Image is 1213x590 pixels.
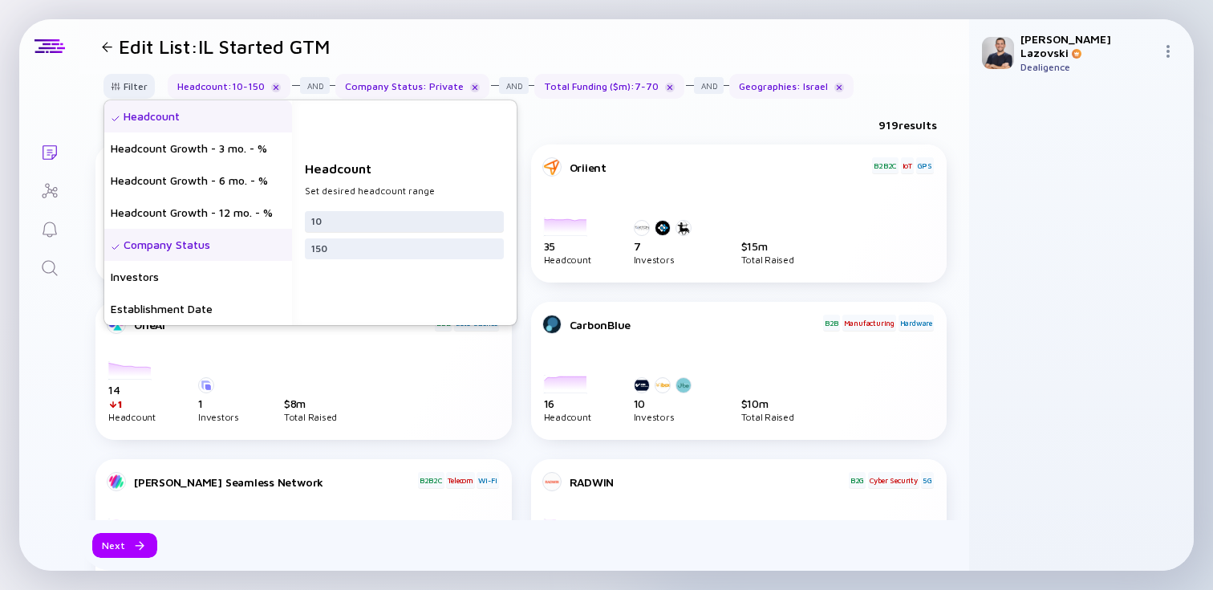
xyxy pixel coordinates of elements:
div: $ 10m [741,397,794,410]
a: Lists [19,132,79,170]
div: Geographies : Israel [729,74,854,99]
div: Set desired headcount range [305,185,504,198]
div: Headcount Growth - 12 mo. - % [104,197,292,229]
div: B2B2C [418,472,444,488]
div: Total Funding ($m) : 7 - 70 [534,74,684,99]
div: RADWIN [570,475,847,489]
div: $ 8m [284,397,337,410]
div: Investors [198,413,239,421]
div: Telecom [446,472,475,488]
img: Selected [111,114,120,124]
div: Oriient [570,161,871,174]
div: B2G [849,472,866,488]
img: Selected [111,242,120,252]
img: Adam Profile Picture [982,37,1014,69]
div: [PERSON_NAME] Lazovski [1020,32,1155,59]
a: Reminders [19,209,79,247]
div: Headcount : 10 - 150 [168,74,290,99]
div: Headcount [104,100,292,132]
input: Min Headcount [311,214,497,230]
div: Headcount Growth - 3 mo. - % [104,132,292,165]
div: Company Status [104,229,292,261]
div: B2B [823,315,840,331]
div: Dealigence [1020,61,1155,73]
button: Filter [103,74,155,99]
div: Investors [634,256,696,263]
div: Company Status : Private [335,74,489,99]
div: Establishment Date [104,293,292,325]
div: 7 [634,239,696,253]
div: Headcount [305,160,504,177]
div: 1 [198,397,239,410]
div: CarbonBlue [570,318,822,332]
div: [PERSON_NAME] Seamless Network [134,475,416,489]
div: Total Raised [284,413,337,421]
div: 10 [634,397,696,410]
div: Total Raised [741,256,794,263]
div: Hardware [899,315,934,331]
div: Cyber Security [868,472,919,488]
button: Next [92,533,157,558]
div: 919 results [878,118,937,132]
div: Manufacturing [842,315,896,331]
div: Filter [101,74,157,99]
h1: Edit List: IL Started GTM [119,35,330,58]
div: Headcount Growth - 6 mo. - % [104,165,292,197]
a: Investor Map [19,170,79,209]
div: Investors [634,413,696,421]
div: B2B2C [872,157,899,173]
div: IoT [901,157,914,173]
div: Investors [104,261,292,293]
div: GPS [916,157,934,173]
input: Max Headcount [311,241,497,257]
div: Total Raised [741,413,794,421]
a: Search [19,247,79,286]
img: Menu [1162,45,1174,58]
div: $ 15m [741,239,794,253]
div: 5G [921,472,934,488]
div: Wi-Fi [477,472,498,488]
